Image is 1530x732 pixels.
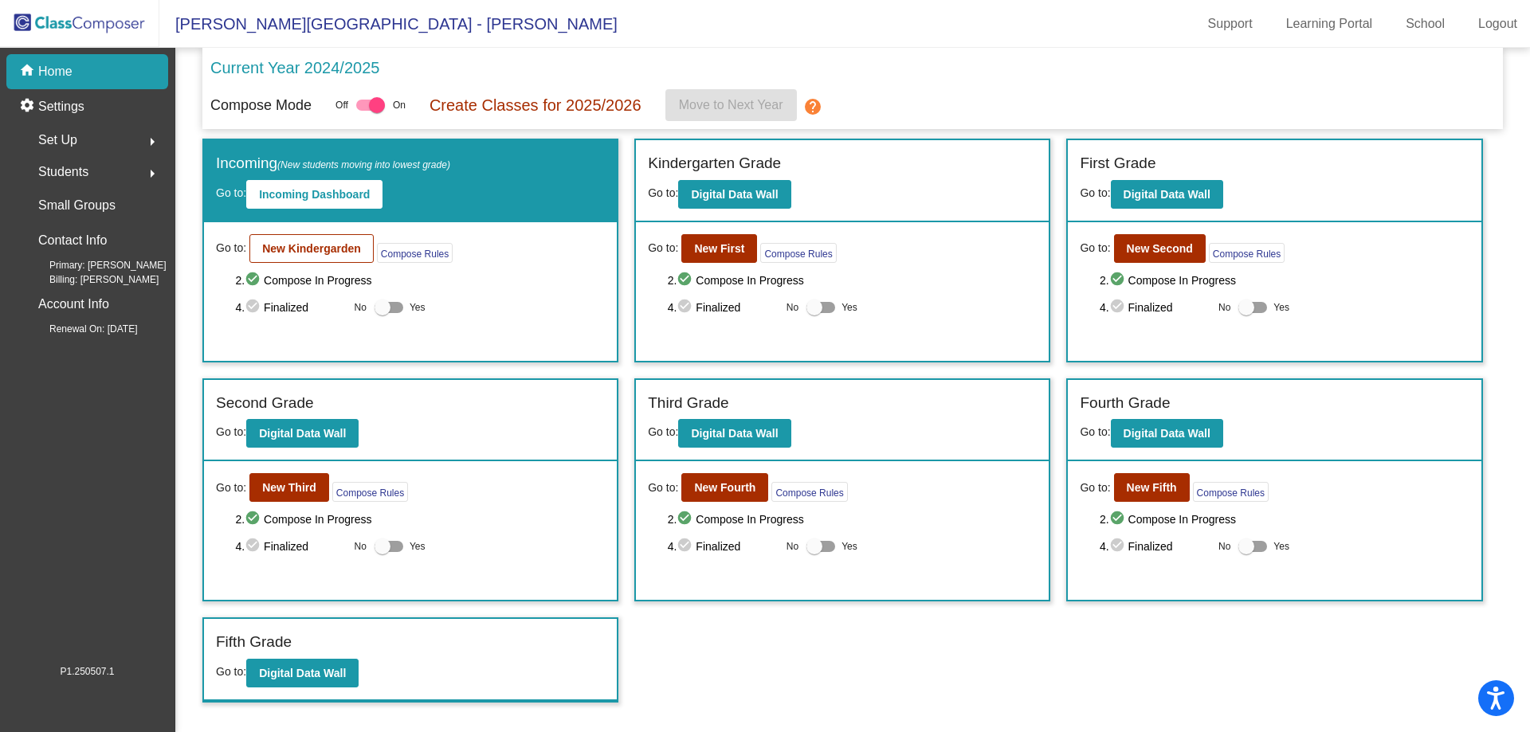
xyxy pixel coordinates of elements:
[681,473,768,502] button: New Fourth
[262,481,316,494] b: New Third
[249,234,374,263] button: New Kindergarden
[677,298,696,317] mat-icon: check_circle
[787,300,798,315] span: No
[430,93,641,117] p: Create Classes for 2025/2026
[677,537,696,556] mat-icon: check_circle
[841,537,857,556] span: Yes
[668,510,1038,529] span: 2. Compose In Progress
[1209,243,1285,263] button: Compose Rules
[1109,537,1128,556] mat-icon: check_circle
[648,425,678,438] span: Go to:
[1218,300,1230,315] span: No
[19,62,38,81] mat-icon: home
[1127,242,1193,255] b: New Second
[19,97,38,116] mat-icon: settings
[245,298,264,317] mat-icon: check_circle
[1111,419,1223,448] button: Digital Data Wall
[760,243,836,263] button: Compose Rules
[677,271,696,290] mat-icon: check_circle
[1109,510,1128,529] mat-icon: check_circle
[678,419,790,448] button: Digital Data Wall
[803,97,822,116] mat-icon: help
[648,186,678,199] span: Go to:
[210,95,312,116] p: Compose Mode
[246,180,382,209] button: Incoming Dashboard
[216,425,246,438] span: Go to:
[143,132,162,151] mat-icon: arrow_right
[1127,481,1177,494] b: New Fifth
[262,242,361,255] b: New Kindergarden
[259,427,346,440] b: Digital Data Wall
[277,159,450,170] span: (New students moving into lowest grade)
[249,473,329,502] button: New Third
[668,298,779,317] span: 4. Finalized
[648,480,678,496] span: Go to:
[159,11,618,37] span: [PERSON_NAME][GEOGRAPHIC_DATA] - [PERSON_NAME]
[648,392,728,415] label: Third Grade
[245,537,264,556] mat-icon: check_circle
[1109,298,1128,317] mat-icon: check_circle
[210,56,379,80] p: Current Year 2024/2025
[38,194,116,217] p: Small Groups
[1273,11,1386,37] a: Learning Portal
[216,392,314,415] label: Second Grade
[216,240,246,256] span: Go to:
[1193,482,1269,502] button: Compose Rules
[681,234,757,263] button: New First
[691,188,778,201] b: Digital Data Wall
[377,243,453,263] button: Compose Rules
[235,271,605,290] span: 2. Compose In Progress
[235,537,346,556] span: 4. Finalized
[677,510,696,529] mat-icon: check_circle
[1465,11,1530,37] a: Logout
[245,510,264,529] mat-icon: check_circle
[1273,298,1289,317] span: Yes
[335,98,348,112] span: Off
[332,482,408,502] button: Compose Rules
[1100,537,1210,556] span: 4. Finalized
[355,539,367,554] span: No
[38,62,73,81] p: Home
[216,665,246,678] span: Go to:
[1114,473,1190,502] button: New Fifth
[216,480,246,496] span: Go to:
[235,298,346,317] span: 4. Finalized
[1393,11,1457,37] a: School
[393,98,406,112] span: On
[648,240,678,256] span: Go to:
[1080,480,1110,496] span: Go to:
[143,164,162,183] mat-icon: arrow_right
[216,631,292,654] label: Fifth Grade
[1124,188,1210,201] b: Digital Data Wall
[771,482,847,502] button: Compose Rules
[38,97,84,116] p: Settings
[216,152,450,175] label: Incoming
[259,667,346,679] b: Digital Data Wall
[679,98,783,112] span: Move to Next Year
[245,271,264,290] mat-icon: check_circle
[1109,271,1128,290] mat-icon: check_circle
[1100,298,1210,317] span: 4. Finalized
[1080,425,1110,438] span: Go to:
[1273,537,1289,556] span: Yes
[410,537,426,556] span: Yes
[38,293,109,315] p: Account Info
[1114,234,1206,263] button: New Second
[259,188,370,201] b: Incoming Dashboard
[355,300,367,315] span: No
[1100,271,1469,290] span: 2. Compose In Progress
[246,419,359,448] button: Digital Data Wall
[216,186,246,199] span: Go to:
[24,272,159,287] span: Billing: [PERSON_NAME]
[1100,510,1469,529] span: 2. Compose In Progress
[694,481,755,494] b: New Fourth
[841,298,857,317] span: Yes
[665,89,797,121] button: Move to Next Year
[691,427,778,440] b: Digital Data Wall
[648,152,781,175] label: Kindergarten Grade
[787,539,798,554] span: No
[678,180,790,209] button: Digital Data Wall
[1080,186,1110,199] span: Go to:
[38,129,77,151] span: Set Up
[1124,427,1210,440] b: Digital Data Wall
